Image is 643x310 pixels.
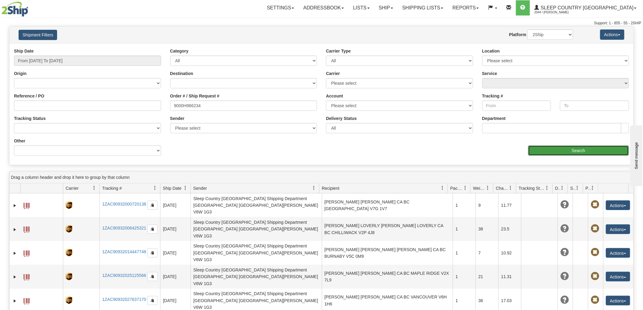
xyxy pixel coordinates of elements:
[19,30,57,40] button: Shipment Filters
[555,185,560,191] span: Delivery Status
[102,226,146,230] a: 1ZAC90932006425321
[309,183,319,193] a: Sender filter column settings
[322,241,453,265] td: [PERSON_NAME] [PERSON_NAME] [PERSON_NAME] CA BC BURNABY V5C 0M9
[12,274,18,280] a: Expand
[453,217,476,241] td: 1
[66,273,72,281] img: 8 - UPS
[170,115,184,121] label: Sender
[539,5,634,10] span: Sleep Country [GEOGRAPHIC_DATA]
[600,29,624,40] button: Actions
[12,227,18,233] a: Expand
[606,272,630,281] button: Actions
[14,48,34,54] label: Ship Date
[326,70,340,77] label: Carrier
[160,217,191,241] td: [DATE]
[191,217,322,241] td: Sleep Country [GEOGRAPHIC_DATA] Shipping Department [GEOGRAPHIC_DATA] [GEOGRAPHIC_DATA][PERSON_NA...
[102,297,146,302] a: 1ZAC90932027637170
[147,225,158,234] button: Copy to clipboard
[180,183,191,193] a: Ship Date filter column settings
[14,70,26,77] label: Origin
[535,9,580,15] span: 2044 / [PERSON_NAME]
[89,183,99,193] a: Carrier filter column settings
[498,217,521,241] td: 23.5
[163,185,181,191] span: Ship Date
[606,248,630,258] button: Actions
[299,0,349,15] a: Addressbook
[66,249,72,257] img: 8 - UPS
[560,272,569,281] span: Unknown
[23,271,29,281] a: Label
[560,100,629,111] input: To
[560,224,569,233] span: Unknown
[160,241,191,265] td: [DATE]
[482,100,551,111] input: From
[591,224,599,233] span: Pickup Not Assigned
[560,200,569,209] span: Unknown
[591,248,599,257] span: Pickup Not Assigned
[66,185,79,191] span: Carrier
[482,115,506,121] label: Department
[398,0,448,15] a: Shipping lists
[460,183,470,193] a: Packages filter column settings
[570,185,576,191] span: Shipment Issues
[66,225,72,233] img: 8 - UPS
[147,272,158,281] button: Copy to clipboard
[498,241,521,265] td: 10.92
[476,265,498,288] td: 21
[160,265,191,288] td: [DATE]
[483,183,493,193] a: Weight filter column settings
[482,48,500,54] label: Location
[557,183,568,193] a: Delivery Status filter column settings
[12,298,18,304] a: Expand
[450,185,463,191] span: Packages
[193,185,207,191] span: Sender
[482,93,503,99] label: Tracking #
[170,48,189,54] label: Category
[147,248,158,257] button: Copy to clipboard
[448,0,483,15] a: Reports
[102,185,122,191] span: Tracking #
[14,115,46,121] label: Tracking Status
[528,145,629,156] input: Search
[66,202,72,209] img: 8 - UPS
[482,70,497,77] label: Service
[591,272,599,281] span: Pickup Not Assigned
[509,32,527,38] label: Platform
[14,93,44,99] label: Reference / PO
[530,0,641,15] a: Sleep Country [GEOGRAPHIC_DATA] 2044 / [PERSON_NAME]
[147,296,158,305] button: Copy to clipboard
[519,185,545,191] span: Tracking Status
[629,124,642,186] iframe: chat widget
[437,183,448,193] a: Recipient filter column settings
[12,203,18,209] a: Expand
[498,265,521,288] td: 11.31
[476,241,498,265] td: 7
[66,297,72,304] img: 8 - UPS
[453,265,476,288] td: 1
[326,115,357,121] label: Delivery Status
[147,201,158,210] button: Copy to clipboard
[453,193,476,217] td: 1
[476,217,498,241] td: 38
[2,21,641,26] div: Support: 1 - 855 - 55 - 2SHIP
[191,241,322,265] td: Sleep Country [GEOGRAPHIC_DATA] Shipping Department [GEOGRAPHIC_DATA] [GEOGRAPHIC_DATA][PERSON_NA...
[498,193,521,217] td: 11.77
[573,183,583,193] a: Shipment Issues filter column settings
[322,193,453,217] td: [PERSON_NAME] [PERSON_NAME] CA BC [GEOGRAPHIC_DATA] V7G 1V7
[542,183,552,193] a: Tracking Status filter column settings
[591,296,599,304] span: Pickup Not Assigned
[560,248,569,257] span: Unknown
[102,202,146,206] a: 1ZAC90932000720138
[322,185,339,191] span: Recipient
[374,0,398,15] a: Ship
[606,296,630,305] button: Actions
[506,183,516,193] a: Charge filter column settings
[170,93,220,99] label: Order # / Ship Request #
[560,296,569,304] span: Unknown
[496,185,509,191] span: Charge
[23,224,29,233] a: Label
[23,248,29,257] a: Label
[170,70,193,77] label: Destination
[191,193,322,217] td: Sleep Country [GEOGRAPHIC_DATA] Shipping Department [GEOGRAPHIC_DATA] [GEOGRAPHIC_DATA][PERSON_NA...
[2,2,28,17] img: logo2044.jpg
